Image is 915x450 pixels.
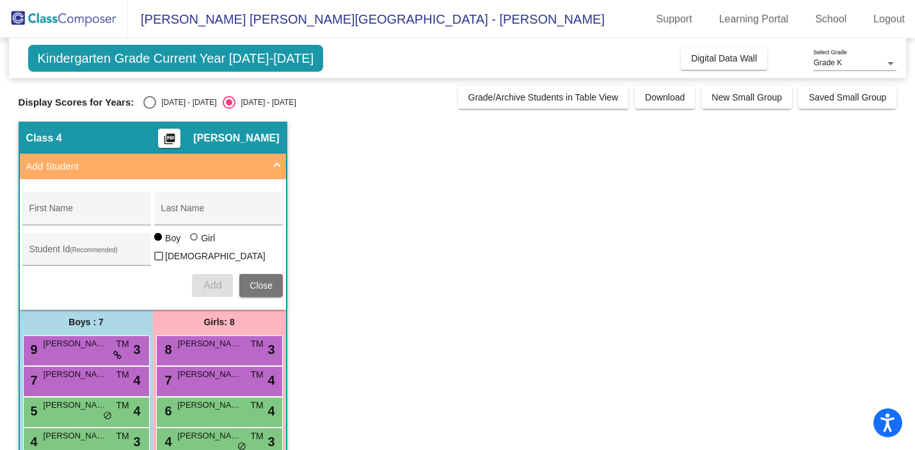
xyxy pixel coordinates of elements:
button: Digital Data Wall [681,47,767,70]
span: 5 [28,404,38,418]
span: [PERSON_NAME] [44,368,107,381]
span: Class 4 [26,132,62,145]
span: 3 [133,340,140,359]
span: TM [116,368,129,382]
input: Student Id [29,249,145,259]
span: Digital Data Wall [691,53,757,63]
span: TM [250,368,263,382]
span: [PERSON_NAME] [178,430,242,442]
span: [PERSON_NAME] [PERSON_NAME][GEOGRAPHIC_DATA] - [PERSON_NAME] [128,9,605,29]
div: Add Student [20,179,286,309]
mat-radio-group: Select an option [143,96,296,109]
span: [PERSON_NAME] [44,399,107,412]
span: 4 [133,371,140,390]
span: [PERSON_NAME] [193,132,279,145]
div: Girls: 8 [153,310,286,335]
span: 4 [28,435,38,449]
span: 8 [162,342,172,357]
button: Download [635,86,695,109]
button: Saved Small Group [799,86,896,109]
span: [DEMOGRAPHIC_DATA] [165,248,266,264]
span: [PERSON_NAME] [44,337,107,350]
span: Grade/Archive Students in Table View [468,92,619,102]
span: 4 [267,401,274,421]
div: Boy [164,232,180,245]
a: Learning Portal [709,9,799,29]
span: TM [250,399,263,412]
span: 3 [267,340,274,359]
button: Grade/Archive Students in Table View [458,86,629,109]
span: [PERSON_NAME] [44,430,107,442]
span: New Small Group [712,92,782,102]
input: First Name [29,208,145,218]
span: 6 [162,404,172,418]
input: Last Name [161,208,276,218]
mat-panel-title: Add Student [26,159,264,174]
span: 7 [162,373,172,387]
span: [PERSON_NAME] [178,337,242,350]
div: [DATE] - [DATE] [235,97,296,108]
button: Add [192,274,233,297]
mat-expansion-panel-header: Add Student [20,154,286,179]
span: TM [250,337,263,351]
div: Boys : 7 [20,310,153,335]
a: School [805,9,857,29]
span: TM [116,430,129,443]
span: TM [250,430,263,443]
span: [PERSON_NAME] [178,368,242,381]
a: Logout [863,9,915,29]
span: 9 [28,342,38,357]
div: [DATE] - [DATE] [156,97,216,108]
span: 4 [162,435,172,449]
span: Grade K [813,58,842,67]
button: Close [239,274,283,297]
span: do_not_disturb_alt [103,411,112,421]
span: [PERSON_NAME] [178,399,242,412]
mat-icon: picture_as_pdf [162,133,177,150]
button: Print Students Details [158,129,180,148]
span: 4 [267,371,274,390]
a: Support [646,9,703,29]
span: Close [250,280,273,291]
span: Saved Small Group [809,92,886,102]
span: Download [645,92,685,102]
span: Display Scores for Years: [19,97,134,108]
span: TM [116,399,129,412]
span: Kindergarten Grade Current Year [DATE]-[DATE] [28,45,324,72]
span: 7 [28,373,38,387]
div: Girl [200,232,215,245]
span: Add [203,280,221,291]
span: 4 [133,401,140,421]
button: New Small Group [701,86,792,109]
span: TM [116,337,129,351]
